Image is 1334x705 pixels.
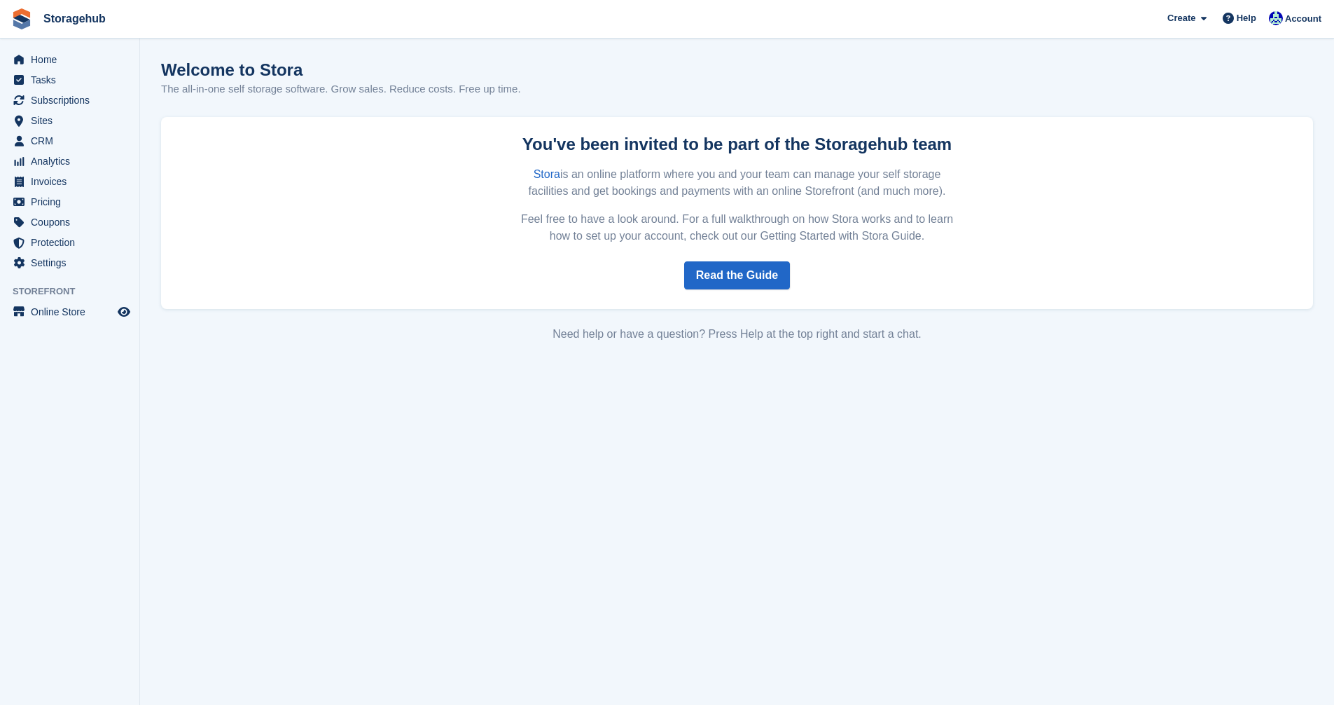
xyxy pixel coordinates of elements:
[161,81,521,97] p: The all-in-one self storage software. Grow sales. Reduce costs. Free up time.
[31,212,115,232] span: Coupons
[31,90,115,110] span: Subscriptions
[31,192,115,212] span: Pricing
[522,135,952,153] strong: You've been invited to be part of the Storagehub team
[31,233,115,252] span: Protection
[31,172,115,191] span: Invoices
[7,253,132,273] a: menu
[11,8,32,29] img: stora-icon-8386f47178a22dfd0bd8f6a31ec36ba5ce8667c1dd55bd0f319d3a0aa187defe.svg
[13,285,139,299] span: Storefront
[7,111,132,130] a: menu
[1285,12,1321,26] span: Account
[7,90,132,110] a: menu
[31,70,115,90] span: Tasks
[534,168,560,180] a: Stora
[7,212,132,232] a: menu
[7,192,132,212] a: menu
[31,131,115,151] span: CRM
[31,302,115,322] span: Online Store
[7,302,132,322] a: menu
[1167,11,1195,25] span: Create
[1269,11,1283,25] img: Vladimir Osojnik
[31,253,115,273] span: Settings
[7,233,132,252] a: menu
[1237,11,1256,25] span: Help
[7,70,132,90] a: menu
[31,151,115,171] span: Analytics
[116,303,132,320] a: Preview store
[31,111,115,130] span: Sites
[7,172,132,191] a: menu
[7,50,132,69] a: menu
[684,261,790,289] a: Read the Guide
[31,50,115,69] span: Home
[7,131,132,151] a: menu
[516,166,959,200] p: is an online platform where you and your team can manage your self storage facilities and get boo...
[161,326,1313,343] div: Need help or have a question? Press Help at the top right and start a chat.
[516,211,959,245] p: Feel free to have a look around. For a full walkthrough on how Stora works and to learn how to se...
[38,7,111,30] a: Storagehub
[161,60,521,79] h1: Welcome to Stora
[7,151,132,171] a: menu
